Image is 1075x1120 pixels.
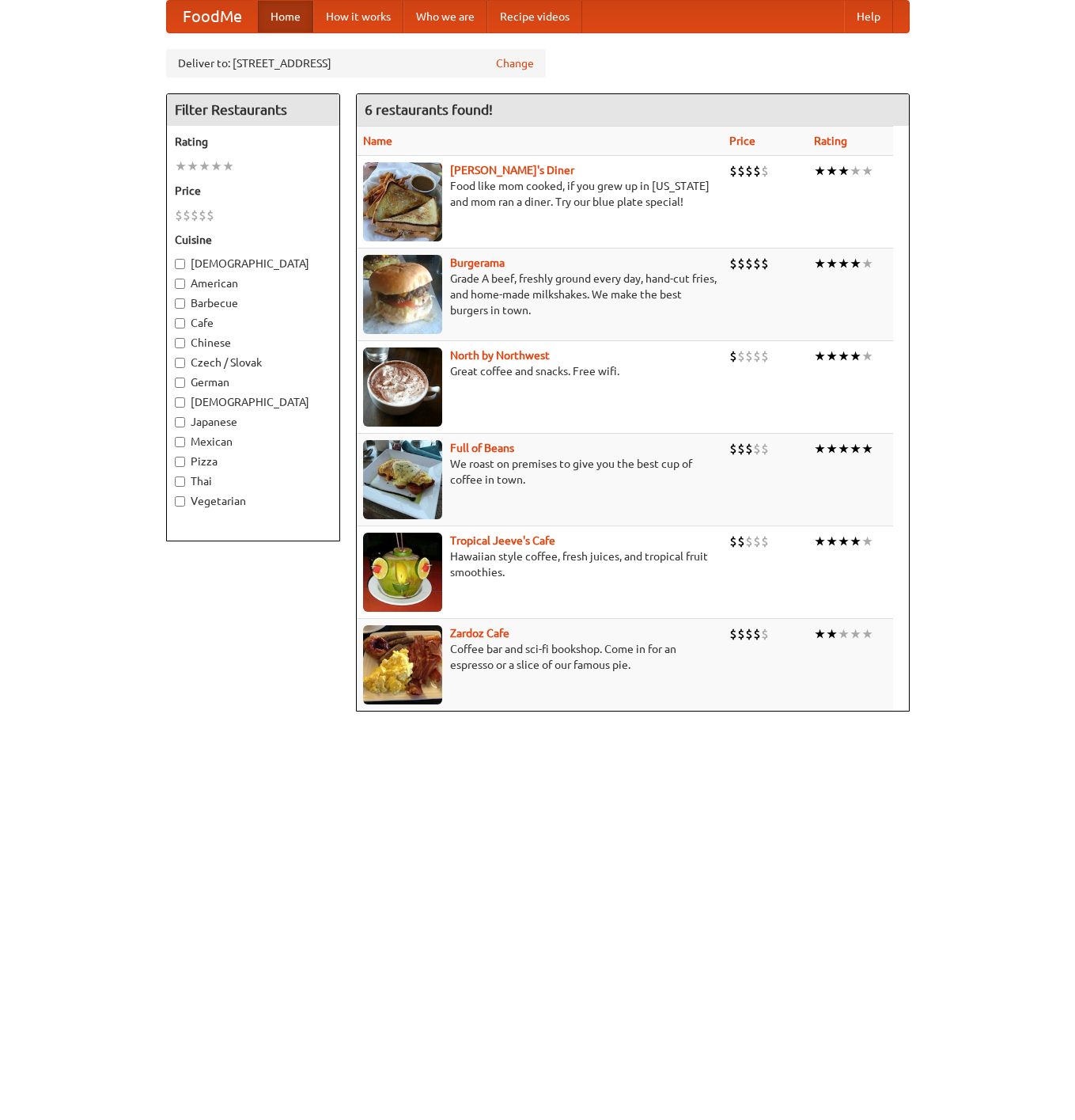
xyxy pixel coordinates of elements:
[175,275,331,291] label: American
[175,473,331,489] label: Thai
[450,256,505,269] b: Burgerama
[850,255,861,272] li: ★
[737,162,745,180] li: $
[844,1,893,32] a: Help
[729,162,737,180] li: $
[753,347,761,365] li: $
[175,496,185,507] input: Vegetarian
[745,625,753,643] li: $
[175,476,185,487] input: Thai
[745,255,753,272] li: $
[745,440,753,457] li: $
[175,338,185,348] input: Chinese
[175,434,331,450] label: Mexican
[199,158,210,175] li: ★
[838,162,850,180] li: ★
[175,358,185,368] input: Czech / Slovak
[814,255,826,272] li: ★
[753,533,761,550] li: $
[450,164,574,177] a: [PERSON_NAME]'s Diner
[363,255,442,334] img: burgerama.jpg
[363,533,442,612] img: jeeves.jpg
[175,318,185,328] input: Cafe
[258,1,313,32] a: Home
[365,102,493,117] ng-pluralize: 6 restaurants found!
[861,255,873,272] li: ★
[363,178,717,210] p: Food like mom cooked, if you grew up in [US_STATE] and mom ran a diner. Try our blue plate special!
[175,457,185,467] input: Pizza
[753,255,761,272] li: $
[175,207,183,224] li: $
[753,162,761,180] li: $
[363,641,717,673] p: Coffee bar and sci-fi bookshop. Come in for an espresso or a slice of our famous pie.
[826,162,838,180] li: ★
[814,533,826,550] li: ★
[363,363,717,379] p: Great coffee and snacks. Free wifi.
[175,295,331,311] label: Barbecue
[814,135,847,147] a: Rating
[861,625,873,643] li: ★
[737,533,745,550] li: $
[450,627,509,640] a: Zardoz Cafe
[729,440,737,457] li: $
[175,158,187,175] li: ★
[729,533,737,550] li: $
[363,135,392,147] a: Name
[450,534,555,547] a: Tropical Jeeve's Cafe
[861,440,873,457] li: ★
[745,347,753,365] li: $
[403,1,487,32] a: Who we are
[363,625,442,704] img: zardoz.jpg
[838,533,850,550] li: ★
[814,440,826,457] li: ★
[175,378,185,388] input: German
[496,55,534,71] a: Change
[175,454,331,469] label: Pizza
[175,374,331,390] label: German
[167,1,258,32] a: FoodMe
[761,162,769,180] li: $
[737,347,745,365] li: $
[761,347,769,365] li: $
[166,49,546,78] div: Deliver to: [STREET_ADDRESS]
[175,335,331,351] label: Chinese
[814,625,826,643] li: ★
[814,162,826,180] li: ★
[745,533,753,550] li: $
[753,625,761,643] li: $
[206,207,214,224] li: $
[363,456,717,488] p: We roast on premises to give you the best cup of coffee in town.
[729,255,737,272] li: $
[861,162,873,180] li: ★
[850,625,861,643] li: ★
[175,134,331,150] h5: Rating
[175,493,331,509] label: Vegetarian
[363,162,442,241] img: sallys.jpg
[838,255,850,272] li: ★
[175,183,331,199] h5: Price
[450,349,550,362] b: North by Northwest
[450,442,514,454] a: Full of Beans
[210,158,222,175] li: ★
[191,207,199,224] li: $
[222,158,234,175] li: ★
[167,94,339,126] h4: Filter Restaurants
[850,162,861,180] li: ★
[761,255,769,272] li: $
[861,533,873,550] li: ★
[838,625,850,643] li: ★
[175,259,185,269] input: [DEMOGRAPHIC_DATA]
[826,533,838,550] li: ★
[175,256,331,271] label: [DEMOGRAPHIC_DATA]
[199,207,206,224] li: $
[850,440,861,457] li: ★
[737,440,745,457] li: $
[363,347,442,427] img: north.jpg
[175,279,185,289] input: American
[814,347,826,365] li: ★
[363,440,442,519] img: beans.jpg
[313,1,403,32] a: How it works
